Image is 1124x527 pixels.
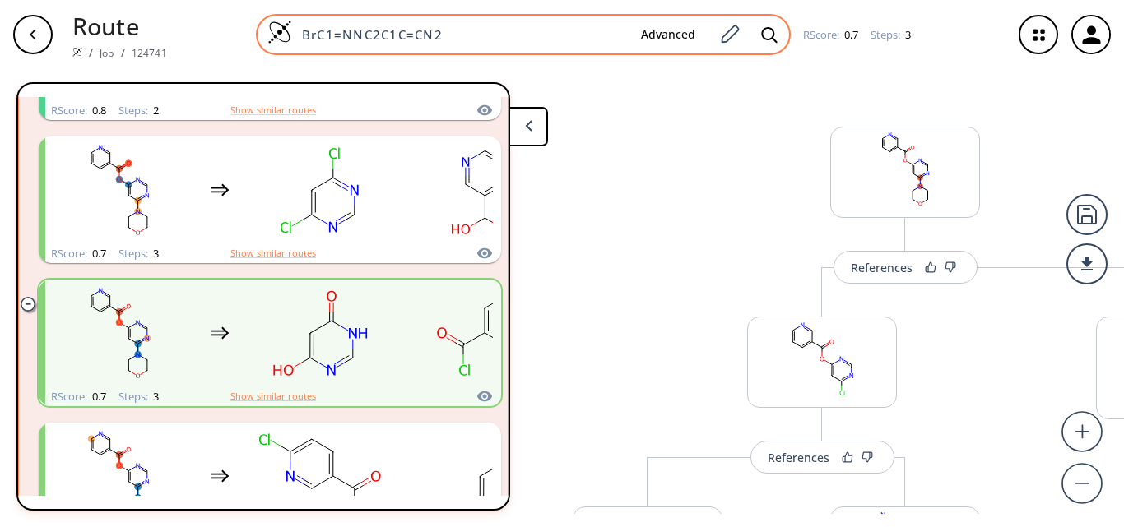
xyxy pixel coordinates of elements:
[51,391,106,402] div: RScore :
[132,46,167,60] a: 124741
[411,282,559,385] svg: O=C(Cl)c1cccnc1
[118,105,159,116] div: Steps :
[411,139,559,242] svg: OC(O)c1cccnc1
[151,389,159,404] span: 3
[628,20,708,50] button: Advanced
[100,46,114,60] a: Job
[750,441,894,474] button: References
[246,282,394,385] svg: O=c1cc(O)nc[nH]1
[151,103,159,118] span: 2
[51,248,106,259] div: RScore :
[45,282,193,385] svg: O=C(Oc1cc(N2CCOCC2)ncn1)c1cccnc1
[230,103,316,118] button: Show similar routes
[151,246,159,261] span: 3
[831,127,979,211] svg: O=C(Oc1cc(N2CCOCC2)ncn1)c1cccnc1
[230,389,316,404] button: Show similar routes
[292,26,628,43] input: Enter SMILES
[834,251,978,284] button: References
[871,30,911,40] div: Steps :
[90,389,106,404] span: 0.7
[118,248,159,259] div: Steps :
[748,317,896,401] svg: O=C(Oc1cc(Cl)ncn1)c1cccnc1
[90,246,106,261] span: 0.7
[89,44,93,61] li: /
[842,27,858,42] span: 0.7
[90,103,106,118] span: 0.8
[903,27,911,42] span: 3
[267,20,292,44] img: Logo Spaya
[246,139,394,242] svg: Clc1cc(Cl)ncn1
[230,246,316,261] button: Show similar routes
[851,262,913,273] div: References
[768,452,829,463] div: References
[51,105,106,116] div: RScore :
[72,8,167,44] p: Route
[803,30,858,40] div: RScore :
[118,391,159,402] div: Steps :
[121,44,125,61] li: /
[45,139,193,242] svg: O=C(Oc1cc(N2CCOCC2)ncn1)c1cccnc1
[72,47,82,57] img: Spaya logo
